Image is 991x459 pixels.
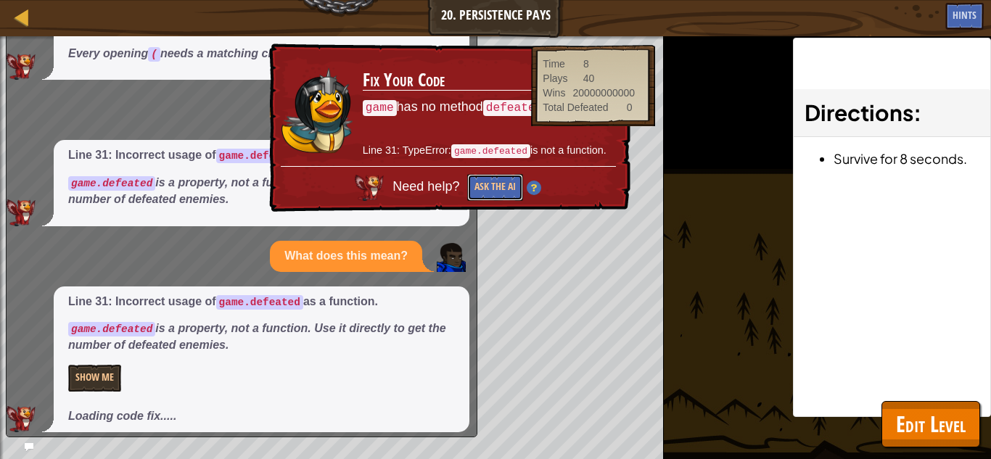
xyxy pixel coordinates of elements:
button: Ask the AI [467,174,523,201]
button: Show Me [68,365,121,392]
img: duck_usara.png [281,67,354,154]
code: game.defeated [451,144,530,158]
div: Time [543,57,565,71]
p: Line 31: TypeError: is not a function. [363,143,606,159]
p: What does this mean? [284,248,408,265]
code: game [363,100,397,116]
div: Total Defeated [543,100,608,115]
code: game.defeated [68,176,155,191]
img: AI [7,199,36,226]
span: Need help? [392,180,463,194]
div: 8 [583,57,589,71]
code: defeated [483,100,546,116]
button: Edit Level [881,401,980,447]
img: AI [7,54,36,80]
span: Edit Level [896,409,966,439]
code: game.defeated [216,149,303,163]
span: Hints [953,8,976,22]
div: 20000000000 [572,86,635,100]
div: Wins [543,86,565,100]
span: Directions [805,99,913,126]
em: is a property, not a function. Use it directly to get the number of defeated enemies. [68,176,446,205]
img: AI [7,406,36,432]
div: Plays [543,71,567,86]
code: game.defeated [68,322,155,336]
img: Hint [527,181,541,195]
em: Every opening needs a matching closing . [68,47,318,59]
img: Player [437,243,466,272]
p: has no method . [363,98,606,117]
code: ( [148,47,160,62]
h3: Fix Your Code [363,70,606,91]
p: Line 31: Incorrect usage of as a function. [68,147,455,164]
p: Line 31: Incorrect usage of as a function. [68,294,455,310]
li: Survive for 8 seconds. [834,148,979,169]
em: Loading code fix..... [68,410,176,422]
div: 0 [627,100,633,115]
h3: : [805,96,979,129]
code: game.defeated [216,295,303,310]
img: AI [355,175,384,201]
div: 40 [583,71,595,86]
em: is a property, not a function. Use it directly to get the number of defeated enemies. [68,322,446,351]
